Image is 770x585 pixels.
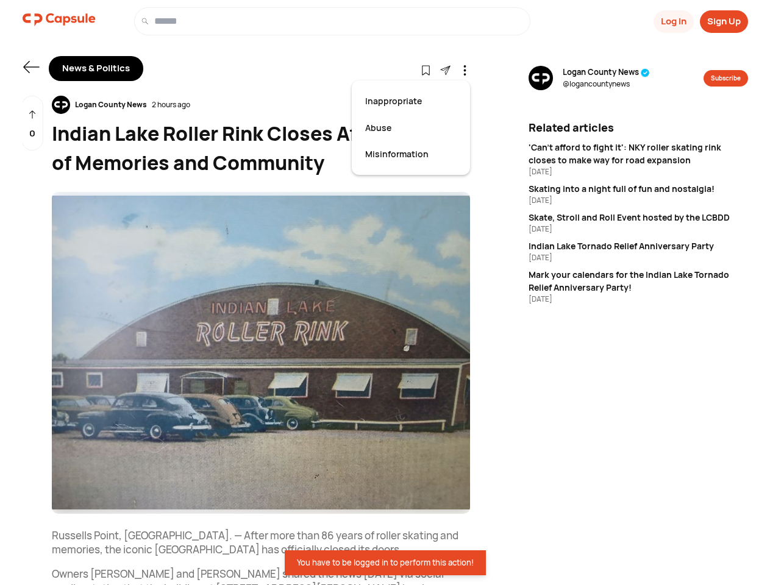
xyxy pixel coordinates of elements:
div: 2 hours ago [152,99,190,110]
div: Indian Lake Tornado Relief Anniversary Party [529,239,748,252]
div: [DATE] [529,294,748,305]
div: Mark your calendars for the Indian Lake Tornado Relief Anniversary Party! [529,268,748,294]
div: News & Politics [49,56,143,81]
div: Abuse [359,115,463,141]
div: Indian Lake Roller Rink Closes After 86 Years of Memories and Community [52,119,470,177]
p: 0 [29,127,35,141]
img: resizeImage [52,96,70,114]
a: logo [23,7,96,35]
div: Skate, Stroll and Roll Event hosted by the LCBDD [529,211,748,224]
img: resizeImage [52,192,470,514]
div: Logan County News [70,99,152,110]
div: Misinformation [359,141,463,168]
button: Log In [654,10,694,33]
div: You have to be logged in to perform this action! [297,558,474,568]
img: resizeImage [529,66,553,90]
img: tick [641,68,650,77]
div: [DATE] [529,224,748,235]
img: logo [23,7,96,32]
button: Subscribe [704,70,748,87]
div: 'Can't afford to fight it': NKY roller skating rink closes to make way for road expansion [529,141,748,166]
button: Sign Up [700,10,748,33]
span: Logan County News [563,66,650,79]
div: Related articles [529,119,748,136]
div: [DATE] [529,195,748,206]
div: [DATE] [529,252,748,263]
div: Skating into a night full of fun and nostalgia! [529,182,748,195]
span: @ logancountynews [563,79,650,90]
p: Russells Point, [GEOGRAPHIC_DATA]. — After more than 86 years of roller skating and memories, the... [52,528,470,558]
div: Inappropriate [359,88,463,115]
div: [DATE] [529,166,748,177]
